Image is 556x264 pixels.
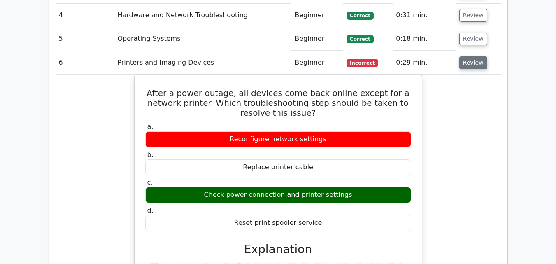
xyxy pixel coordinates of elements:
[291,4,343,27] td: Beginner
[144,88,412,118] h5: After a power outage, all devices come back online except for a network printer. Which troublesho...
[56,51,114,75] td: 6
[147,123,154,131] span: a.
[114,4,291,27] td: Hardware and Network Troubleshooting
[147,151,154,159] span: b.
[393,27,456,51] td: 0:18 min.
[347,12,373,20] span: Correct
[145,215,411,231] div: Reset print spooler service
[459,56,487,69] button: Review
[393,4,456,27] td: 0:31 min.
[393,51,456,75] td: 0:29 min.
[347,35,373,43] span: Correct
[291,27,343,51] td: Beginner
[145,131,411,147] div: Reconfigure network settings
[291,51,343,75] td: Beginner
[56,4,114,27] td: 4
[145,187,411,203] div: Check power connection and printer settings
[147,206,154,214] span: d.
[145,159,411,175] div: Replace printer cable
[56,27,114,51] td: 5
[150,243,406,257] h3: Explanation
[347,59,378,67] span: Incorrect
[114,27,291,51] td: Operating Systems
[459,9,487,22] button: Review
[459,33,487,45] button: Review
[114,51,291,75] td: Printers and Imaging Devices
[147,178,153,186] span: c.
